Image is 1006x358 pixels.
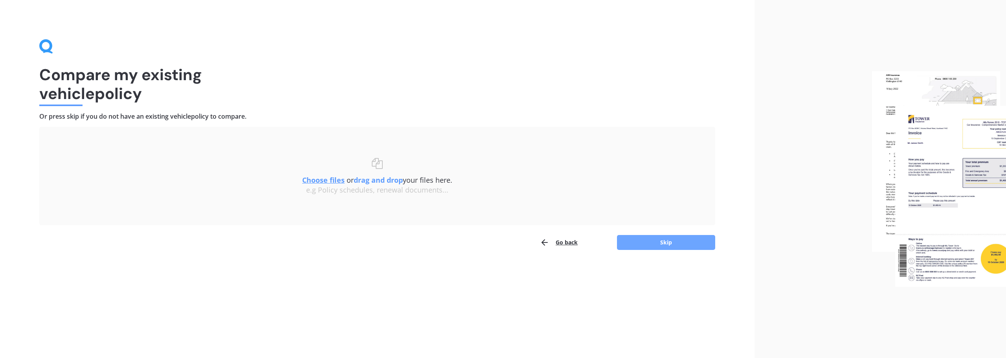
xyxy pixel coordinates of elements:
[302,175,345,185] u: Choose files
[39,112,715,121] h4: Or press skip if you do not have an existing vehicle policy to compare.
[354,175,403,185] b: drag and drop
[55,186,699,195] div: e.g Policy schedules, renewal documents...
[540,235,578,250] button: Go back
[617,235,715,250] button: Skip
[302,175,452,185] span: or your files here.
[872,71,1006,287] img: files.webp
[39,65,715,103] h1: Compare my existing vehicle policy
